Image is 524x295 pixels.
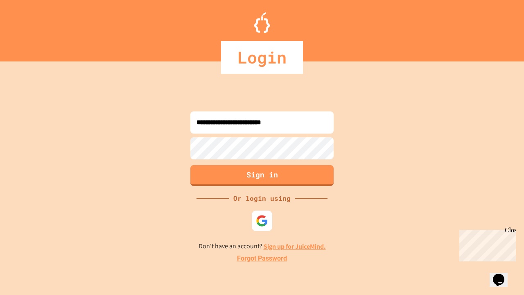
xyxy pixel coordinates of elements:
div: Chat with us now!Close [3,3,56,52]
button: Sign in [190,165,334,186]
iframe: chat widget [456,227,516,261]
p: Don't have an account? [199,241,326,252]
a: Sign up for JuiceMind. [264,242,326,251]
img: Logo.svg [254,12,270,33]
img: google-icon.svg [256,215,268,227]
div: Or login using [229,193,295,203]
iframe: chat widget [490,262,516,287]
a: Forgot Password [237,254,287,263]
div: Login [221,41,303,74]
